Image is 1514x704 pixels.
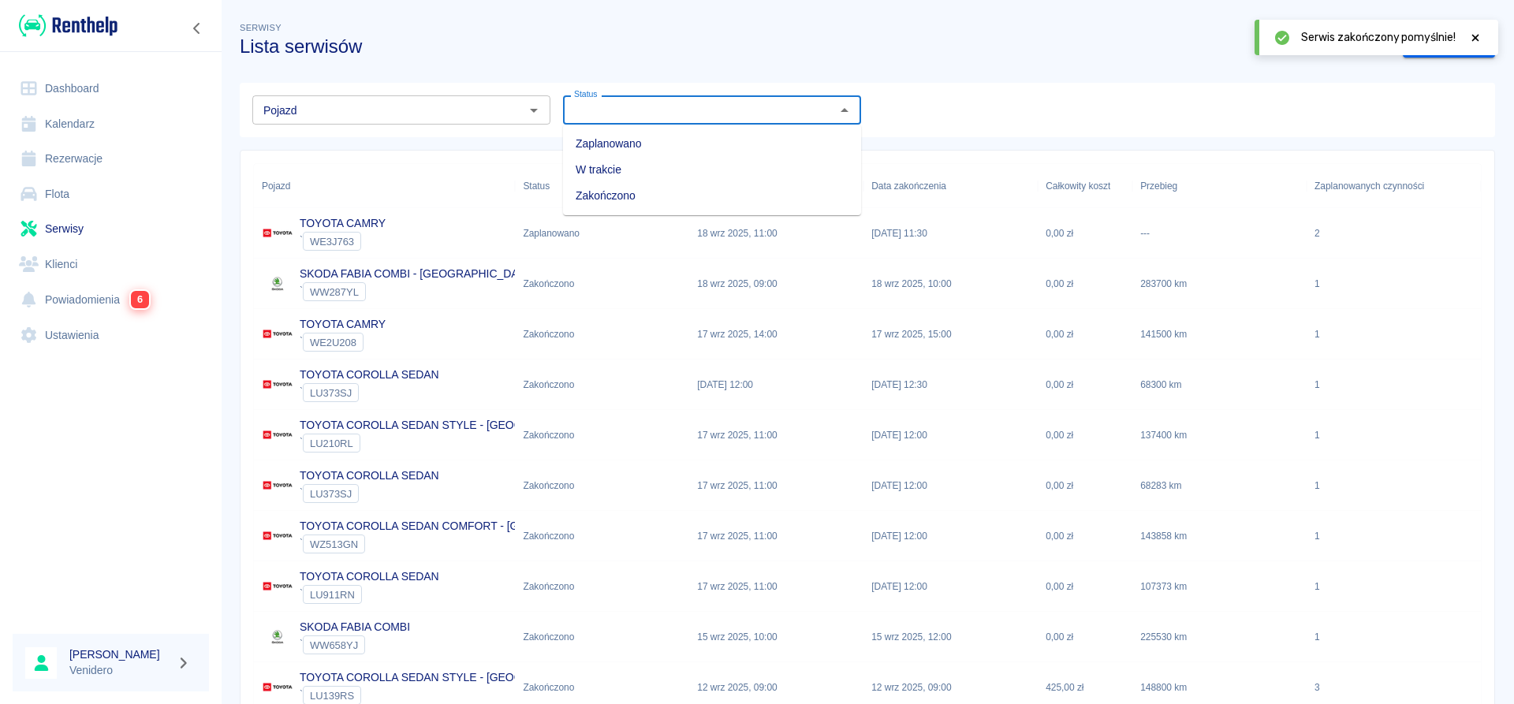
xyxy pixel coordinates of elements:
[304,387,358,399] span: LU373SJ
[871,579,927,594] p: [DATE] 12:00
[523,164,550,208] div: Status
[13,13,117,39] a: Renthelp logo
[1038,208,1132,259] div: 0,00 zł
[697,479,777,493] p: 17 wrz 2025, 11:00
[1132,208,1307,259] div: ---
[1132,460,1307,511] div: 68283 km
[871,327,951,341] p: 17 wrz 2025, 15:00
[523,226,580,240] div: Zaplanowano
[1314,327,1320,341] div: 1
[871,164,946,208] div: Data zakończenia
[697,378,753,392] p: [DATE] 12:00
[240,23,282,32] span: Serwisy
[697,226,777,240] p: 18 wrz 2025, 11:00
[1314,579,1320,594] div: 1
[304,639,364,651] span: WW658YJ
[262,470,293,501] img: Image
[1038,561,1132,612] div: 0,00 zł
[304,286,365,298] span: WW287YL
[1132,612,1307,662] div: 225530 km
[262,419,293,451] img: Image
[304,236,360,248] span: WE3J763
[13,318,209,353] a: Ustawienia
[304,488,358,500] span: LU373SJ
[1038,460,1132,511] div: 0,00 zł
[1314,164,1424,208] div: Zaplanowanych czynności
[871,630,951,644] p: 15 wrz 2025, 12:00
[262,520,293,552] img: Image
[697,680,777,695] p: 12 wrz 2025, 09:00
[304,589,361,601] span: LU911RN
[262,571,293,602] img: Image
[13,211,209,247] a: Serwisy
[523,529,574,543] div: Zakończono
[254,164,515,208] div: Pojazd
[300,619,410,635] p: SKODA FABIA COMBI
[130,290,149,308] span: 6
[300,484,439,503] div: `
[262,672,293,703] img: Image
[1314,529,1320,543] div: 1
[1314,680,1320,695] div: 3
[300,282,534,301] div: `
[523,579,574,594] div: Zakończono
[262,164,290,208] div: Pojazd
[1140,164,1177,208] div: Przebieg
[300,535,621,553] div: `
[697,579,777,594] p: 17 wrz 2025, 11:00
[300,232,386,251] div: `
[1132,309,1307,359] div: 141500 km
[523,630,574,644] div: Zakończono
[1046,164,1110,208] div: Całkowity koszt
[1132,561,1307,612] div: 107373 km
[262,369,293,400] img: Image
[300,383,439,402] div: `
[563,131,861,157] li: Zaplanowano
[13,141,209,177] a: Rezerwacje
[1132,359,1307,410] div: 68300 km
[13,247,209,282] a: Klienci
[185,18,209,39] button: Zwiń nawigację
[300,417,601,434] p: TOYOTA COROLLA SEDAN STYLE - [GEOGRAPHIC_DATA]
[300,467,439,484] p: TOYOTA COROLLA SEDAN
[1038,359,1132,410] div: 0,00 zł
[300,266,534,282] p: SKODA FABIA COMBI - [GEOGRAPHIC_DATA]
[1132,511,1307,561] div: 143858 km
[523,680,574,695] div: Zakończono
[563,183,861,209] li: Zakończono
[300,215,386,232] p: TOYOTA CAMRY
[300,518,621,535] p: TOYOTA COROLLA SEDAN COMFORT - [GEOGRAPHIC_DATA]
[304,337,363,348] span: WE2U208
[523,428,574,442] div: Zakończono
[697,529,777,543] p: 17 wrz 2025, 11:00
[13,281,209,318] a: Powiadomienia6
[697,277,777,291] p: 18 wrz 2025, 09:00
[523,277,574,291] div: Zakończono
[262,218,293,249] img: Image
[1132,259,1307,309] div: 283700 km
[1314,277,1320,291] div: 1
[871,378,927,392] p: [DATE] 12:30
[871,277,951,291] p: 18 wrz 2025, 10:00
[69,646,170,662] h6: [PERSON_NAME]
[240,35,1390,58] h3: Lista serwisów
[871,428,927,442] p: [DATE] 12:00
[871,529,927,543] p: [DATE] 12:00
[871,226,927,240] p: [DATE] 11:30
[863,164,1038,208] div: Data zakończenia
[1038,309,1132,359] div: 0,00 zł
[19,13,117,39] img: Renthelp logo
[871,680,951,695] p: 12 wrz 2025, 09:00
[1038,410,1132,460] div: 0,00 zł
[1314,630,1320,644] div: 1
[1132,164,1307,208] div: Przebieg
[304,438,360,449] span: LU210RL
[1038,164,1132,208] div: Całkowity koszt
[523,99,545,121] button: Otwórz
[523,479,574,493] div: Zakończono
[1038,612,1132,662] div: 0,00 zł
[300,316,386,333] p: TOYOTA CAMRY
[697,428,777,442] p: 17 wrz 2025, 11:00
[300,367,439,383] p: TOYOTA COROLLA SEDAN
[523,327,574,341] div: Zakończono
